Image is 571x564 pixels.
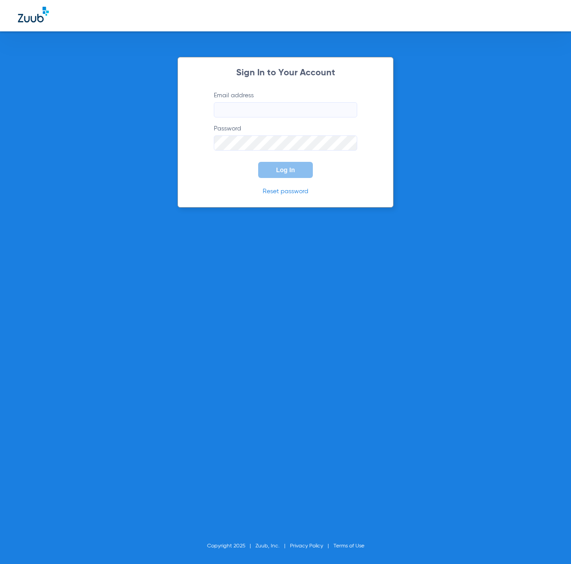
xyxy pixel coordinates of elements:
img: Zuub Logo [18,7,49,22]
a: Privacy Policy [290,543,323,549]
span: Log In [276,166,295,174]
li: Zuub, Inc. [255,542,290,551]
h2: Sign In to Your Account [200,69,371,78]
label: Email address [214,91,357,117]
button: Log In [258,162,313,178]
label: Password [214,124,357,151]
input: Password [214,135,357,151]
input: Email address [214,102,357,117]
a: Terms of Use [333,543,364,549]
a: Reset password [263,188,308,195]
li: Copyright 2025 [207,542,255,551]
